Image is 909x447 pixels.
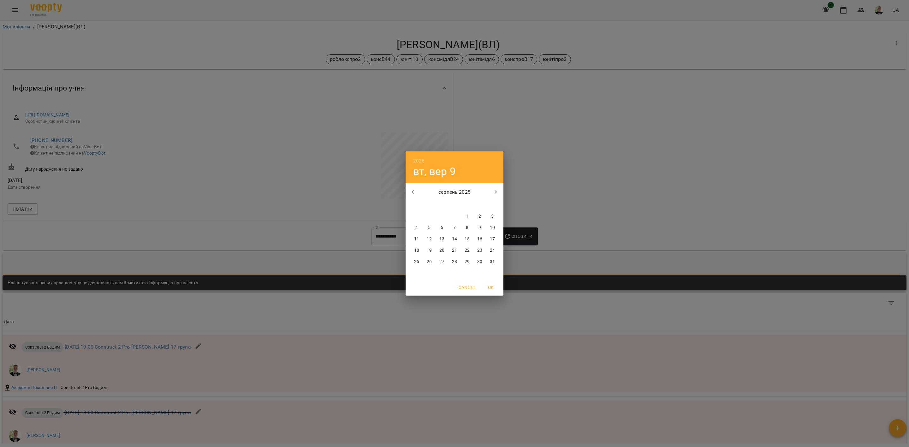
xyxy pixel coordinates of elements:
[487,211,498,222] button: 3
[477,259,482,265] p: 30
[452,247,457,254] p: 21
[474,222,485,233] button: 9
[424,256,435,268] button: 26
[487,256,498,268] button: 31
[411,245,422,256] button: 18
[481,282,501,293] button: OK
[474,233,485,245] button: 16
[461,233,473,245] button: 15
[413,165,456,178] button: вт, вер 9
[453,225,456,231] p: 7
[490,225,495,231] p: 10
[413,156,425,165] button: 2025
[436,222,448,233] button: 6
[452,236,457,242] p: 14
[424,201,435,208] span: вт
[477,247,482,254] p: 23
[424,222,435,233] button: 5
[478,225,481,231] p: 9
[411,256,422,268] button: 25
[487,233,498,245] button: 17
[487,245,498,256] button: 24
[439,236,444,242] p: 13
[441,225,443,231] p: 6
[436,245,448,256] button: 20
[487,201,498,208] span: нд
[439,247,444,254] p: 20
[465,259,470,265] p: 29
[424,245,435,256] button: 19
[474,201,485,208] span: сб
[474,211,485,222] button: 2
[414,247,419,254] p: 18
[449,245,460,256] button: 21
[414,259,419,265] p: 25
[427,259,432,265] p: 26
[452,259,457,265] p: 28
[449,256,460,268] button: 28
[449,201,460,208] span: чт
[415,225,418,231] p: 4
[411,222,422,233] button: 4
[411,201,422,208] span: пн
[466,213,468,220] p: 1
[465,247,470,254] p: 22
[466,225,468,231] p: 8
[491,213,494,220] p: 3
[483,284,498,291] span: OK
[461,222,473,233] button: 8
[461,211,473,222] button: 1
[436,233,448,245] button: 13
[428,225,431,231] p: 5
[465,236,470,242] p: 15
[490,247,495,254] p: 24
[474,245,485,256] button: 23
[487,222,498,233] button: 10
[459,284,476,291] span: Cancel
[477,236,482,242] p: 16
[456,282,478,293] button: Cancel
[411,233,422,245] button: 11
[449,233,460,245] button: 14
[490,259,495,265] p: 31
[461,256,473,268] button: 29
[461,201,473,208] span: пт
[474,256,485,268] button: 30
[421,188,489,196] p: серпень 2025
[478,213,481,220] p: 2
[436,201,448,208] span: ср
[414,236,419,242] p: 11
[436,256,448,268] button: 27
[490,236,495,242] p: 17
[427,236,432,242] p: 12
[439,259,444,265] p: 27
[424,233,435,245] button: 12
[427,247,432,254] p: 19
[449,222,460,233] button: 7
[461,245,473,256] button: 22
